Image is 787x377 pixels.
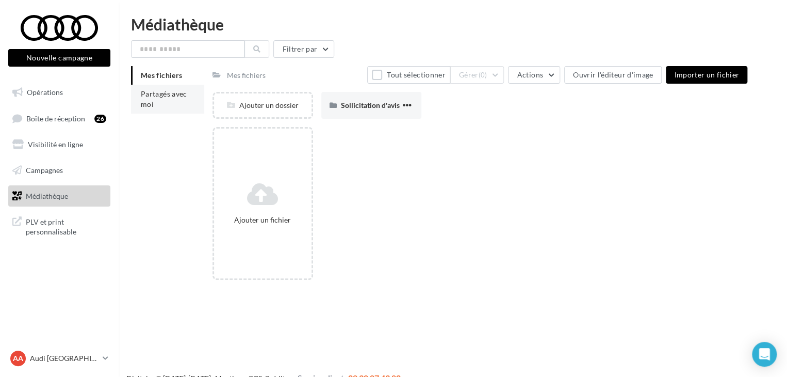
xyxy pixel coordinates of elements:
[30,353,99,364] p: Audi [GEOGRAPHIC_DATA]
[674,70,739,79] span: Importer un fichier
[517,70,543,79] span: Actions
[450,66,504,84] button: Gérer(0)
[227,70,266,81] div: Mes fichiers
[6,211,112,241] a: PLV et print personnalisable
[28,140,83,149] span: Visibilité en ligne
[218,215,307,225] div: Ajouter un fichier
[8,349,110,368] a: AA Audi [GEOGRAPHIC_DATA]
[479,71,487,79] span: (0)
[8,49,110,67] button: Nouvelle campagne
[6,82,112,103] a: Opérations
[752,342,777,367] div: Open Intercom Messenger
[367,66,450,84] button: Tout sélectionner
[26,215,106,237] span: PLV et print personnalisable
[26,166,63,175] span: Campagnes
[6,107,112,130] a: Boîte de réception26
[26,114,85,122] span: Boîte de réception
[6,160,112,181] a: Campagnes
[26,191,68,200] span: Médiathèque
[13,353,23,364] span: AA
[6,134,112,155] a: Visibilité en ligne
[564,66,662,84] button: Ouvrir l'éditeur d'image
[131,17,775,32] div: Médiathèque
[141,71,182,80] span: Mes fichiers
[508,66,560,84] button: Actions
[6,185,112,207] a: Médiathèque
[27,88,63,97] span: Opérations
[94,115,106,123] div: 26
[666,66,747,84] button: Importer un fichier
[141,89,187,108] span: Partagés avec moi
[273,40,334,58] button: Filtrer par
[214,100,311,111] div: Ajouter un dossier
[341,101,400,109] span: Sollicitation d'avis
